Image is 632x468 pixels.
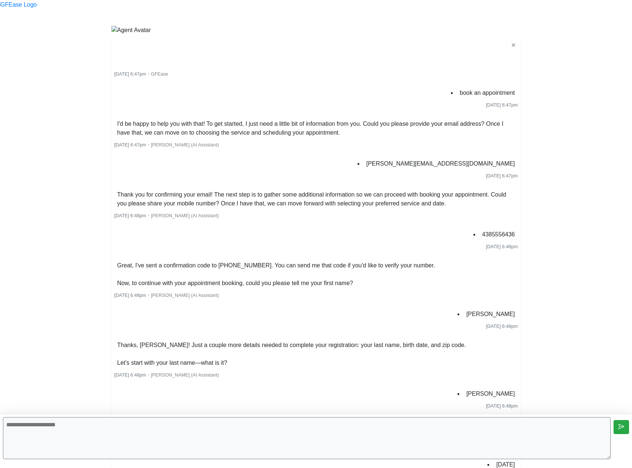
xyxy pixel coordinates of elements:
li: I'd be happy to help you with that! To get started, I just need a little bit of information from ... [114,118,518,139]
small: ・ [114,372,219,378]
li: [PERSON_NAME][EMAIL_ADDRESS][DOMAIN_NAME] [363,158,518,170]
li: Thank you for confirming your email! The next step is to gather some additional information so we... [114,189,518,209]
li: [PERSON_NAME] [463,388,518,400]
span: [PERSON_NAME] (AI Assistant) [151,213,219,218]
span: [DATE] 6:48pm [114,372,146,378]
small: ・ [114,292,219,298]
span: [DATE] 6:47pm [114,142,146,148]
span: [DATE] 6:47pm [486,173,518,178]
small: ・ [114,213,219,218]
small: ・ [114,71,168,77]
span: [DATE] 6:48pm [486,323,518,329]
li: Great, I've sent a confirmation code to [PHONE_NUMBER]. You can send me that code if you'd like t... [114,260,438,289]
span: [PERSON_NAME] (AI Assistant) [151,292,219,298]
li: 4385556436 [479,229,518,240]
li: book an appointment [457,87,518,99]
span: [PERSON_NAME] (AI Assistant) [151,372,219,378]
span: [DATE] 6:47pm [486,102,518,108]
img: Agent Avatar [111,26,151,35]
li: [PERSON_NAME] [463,308,518,320]
span: [DATE] 6:47pm [114,71,146,77]
small: ・ [114,142,219,148]
span: [DATE] 6:48pm [486,403,518,409]
span: [DATE] 6:48pm [114,292,146,298]
span: [DATE] 6:48pm [486,244,518,249]
span: [PERSON_NAME] (AI Assistant) [151,142,219,148]
span: GFEase [151,71,168,77]
button: ✕ [509,41,518,50]
li: Thanks, [PERSON_NAME]! Just a couple more details needed to complete your registration: your last... [114,339,469,369]
span: [DATE] 6:48pm [114,213,146,218]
